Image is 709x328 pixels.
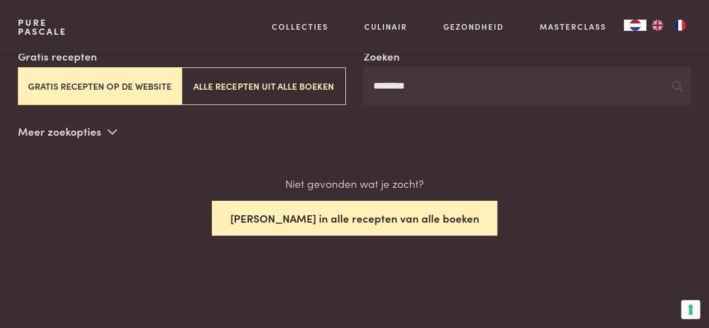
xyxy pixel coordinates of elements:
[681,300,700,319] button: Uw voorkeuren voor toestemming voor trackingtechnologieën
[272,21,328,33] a: Collecties
[285,175,424,192] p: Niet gevonden wat je zocht?
[18,67,182,105] button: Gratis recepten op de website
[646,20,669,31] a: EN
[182,67,345,105] button: Alle recepten uit alle boeken
[18,48,97,64] label: Gratis recepten
[18,18,67,36] a: PurePascale
[624,20,646,31] div: Language
[443,21,504,33] a: Gezondheid
[669,20,691,31] a: FR
[646,20,691,31] ul: Language list
[539,21,606,33] a: Masterclass
[212,201,498,236] button: [PERSON_NAME] in alle recepten van alle boeken
[624,20,691,31] aside: Language selected: Nederlands
[18,123,117,140] p: Meer zoekopties
[624,20,646,31] a: NL
[364,21,407,33] a: Culinair
[363,48,399,64] label: Zoeken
